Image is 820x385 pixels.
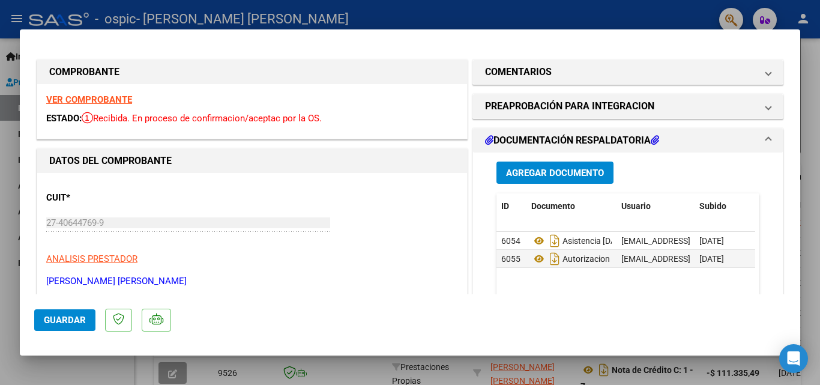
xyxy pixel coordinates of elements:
[46,274,458,288] p: [PERSON_NAME] [PERSON_NAME]
[44,315,86,326] span: Guardar
[46,191,170,205] p: CUIT
[531,254,610,264] span: Autorizacion
[496,193,526,219] datatable-header-cell: ID
[82,113,322,124] span: Recibida. En proceso de confirmacion/aceptac por la OS.
[496,162,613,184] button: Agregar Documento
[695,193,755,219] datatable-header-cell: Subido
[526,193,617,219] datatable-header-cell: Documento
[485,65,552,79] h1: COMENTARIOS
[485,133,659,148] h1: DOCUMENTACIÓN RESPALDATORIA
[699,254,724,264] span: [DATE]
[49,66,119,77] strong: COMPROBANTE
[46,253,137,264] span: ANALISIS PRESTADOR
[501,236,520,246] span: 6054
[46,113,82,124] span: ESTADO:
[531,201,575,211] span: Documento
[547,249,562,268] i: Descargar documento
[473,94,783,118] mat-expansion-panel-header: PREAPROBACIÓN PARA INTEGRACION
[547,231,562,250] i: Descargar documento
[755,193,815,219] datatable-header-cell: Acción
[485,99,654,114] h1: PREAPROBACIÓN PARA INTEGRACION
[621,201,651,211] span: Usuario
[699,236,724,246] span: [DATE]
[473,129,783,153] mat-expansion-panel-header: DOCUMENTACIÓN RESPALDATORIA
[501,201,509,211] span: ID
[473,60,783,84] mat-expansion-panel-header: COMENTARIOS
[699,201,726,211] span: Subido
[501,254,520,264] span: 6055
[779,344,808,373] div: Open Intercom Messenger
[617,193,695,219] datatable-header-cell: Usuario
[34,309,95,331] button: Guardar
[49,155,172,166] strong: DATOS DEL COMPROBANTE
[46,94,132,105] a: VER COMPROBANTE
[506,168,604,178] span: Agregar Documento
[531,236,627,246] span: Asistencia [DATE]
